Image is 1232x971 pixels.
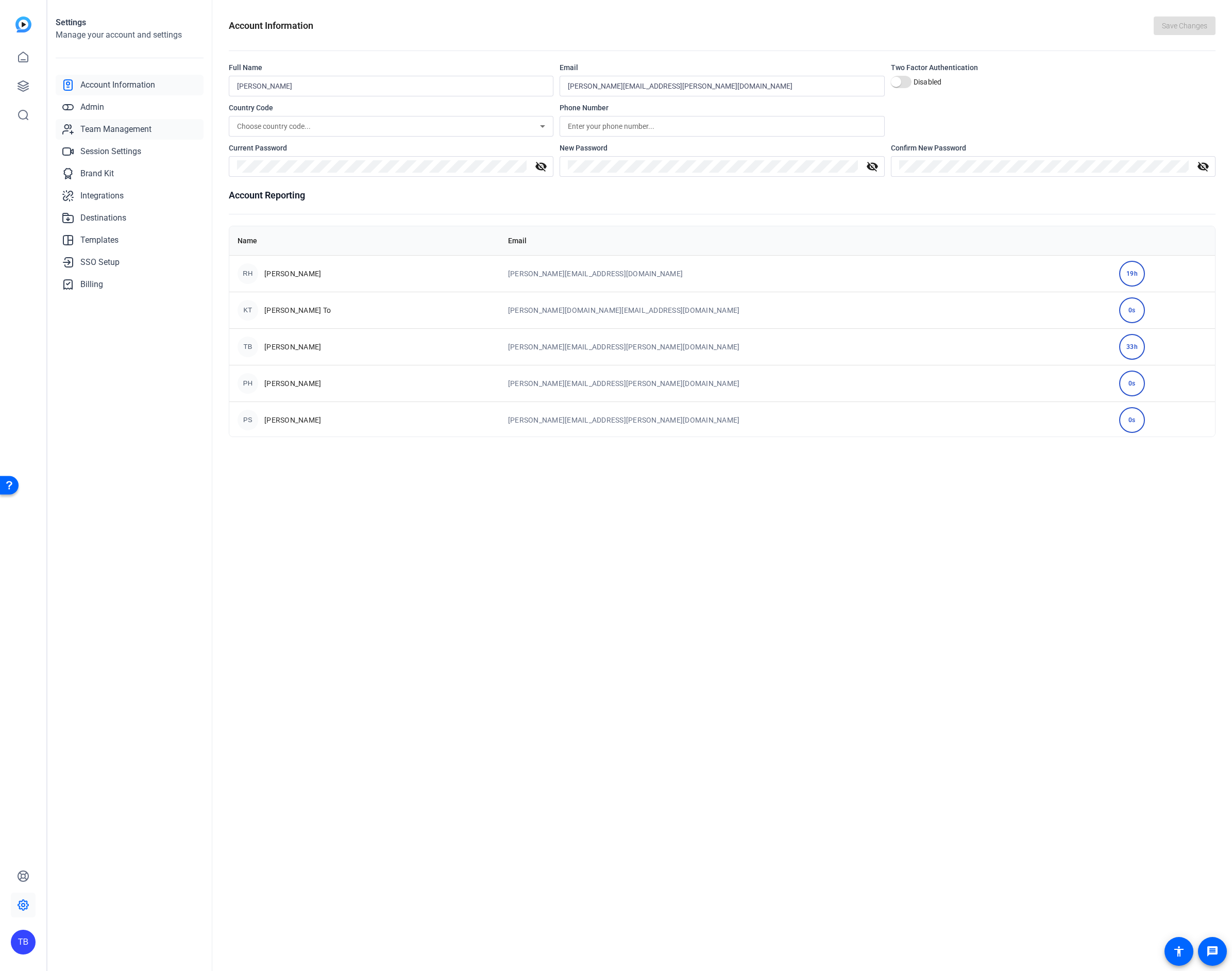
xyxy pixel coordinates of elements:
span: Billing [80,278,103,291]
div: 0s [1119,371,1145,396]
span: Destinations [80,212,126,224]
span: [PERSON_NAME] [264,415,321,425]
td: [PERSON_NAME][EMAIL_ADDRESS][PERSON_NAME][DOMAIN_NAME] [500,401,1111,438]
a: SSO Setup [56,252,204,273]
div: 0s [1119,297,1145,323]
span: SSO Setup [80,256,120,269]
div: Phone Number [560,103,884,113]
h1: Account Information [229,19,313,33]
a: Admin [56,97,204,118]
span: [PERSON_NAME] [264,378,321,389]
span: [PERSON_NAME] [264,342,321,352]
td: [PERSON_NAME][EMAIL_ADDRESS][PERSON_NAME][DOMAIN_NAME] [500,365,1111,401]
a: Session Settings [56,141,204,162]
span: Brand Kit [80,168,114,180]
td: [PERSON_NAME][EMAIL_ADDRESS][DOMAIN_NAME] [500,255,1111,292]
div: TB [11,930,36,955]
div: TB [238,337,258,357]
span: Team Management [80,123,151,136]
div: 0s [1119,407,1145,433]
a: Team Management [56,119,204,140]
td: [PERSON_NAME][EMAIL_ADDRESS][PERSON_NAME][DOMAIN_NAME] [500,328,1111,365]
div: Country Code [229,103,553,113]
div: Current Password [229,143,553,153]
a: Billing [56,274,204,295]
span: Choose country code... [237,122,311,130]
input: Enter your name... [237,80,545,92]
div: RH [238,263,258,284]
label: Disabled [912,77,942,87]
div: Two Factor Authentication [891,62,1216,73]
span: [PERSON_NAME] To [264,305,331,315]
h1: Settings [56,16,204,29]
mat-icon: message [1206,945,1219,958]
mat-icon: visibility_off [860,160,885,173]
a: Destinations [56,208,204,228]
a: Templates [56,230,204,250]
div: Confirm New Password [891,143,1216,153]
h1: Account Reporting [229,188,1216,203]
th: Email [500,226,1111,255]
div: 33h [1119,334,1145,360]
div: Full Name [229,62,553,73]
input: Enter your phone number... [568,120,876,132]
mat-icon: visibility_off [529,160,553,173]
div: KT [238,300,258,321]
td: [PERSON_NAME][DOMAIN_NAME][EMAIL_ADDRESS][DOMAIN_NAME] [500,292,1111,328]
input: Enter your email... [568,80,876,92]
span: Session Settings [80,145,141,158]
div: PS [238,410,258,430]
span: [PERSON_NAME] [264,269,321,279]
div: Email [560,62,884,73]
div: 19h [1119,261,1145,287]
mat-icon: visibility_off [1191,160,1216,173]
span: Admin [80,101,104,113]
h2: Manage your account and settings [56,29,204,41]
div: New Password [560,143,884,153]
th: Name [229,226,500,255]
a: Integrations [56,186,204,206]
img: blue-gradient.svg [15,16,31,32]
span: Integrations [80,190,124,202]
span: Templates [80,234,119,246]
span: Account Information [80,79,155,91]
div: PH [238,373,258,394]
a: Brand Kit [56,163,204,184]
mat-icon: accessibility [1173,945,1185,958]
a: Account Information [56,75,204,95]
